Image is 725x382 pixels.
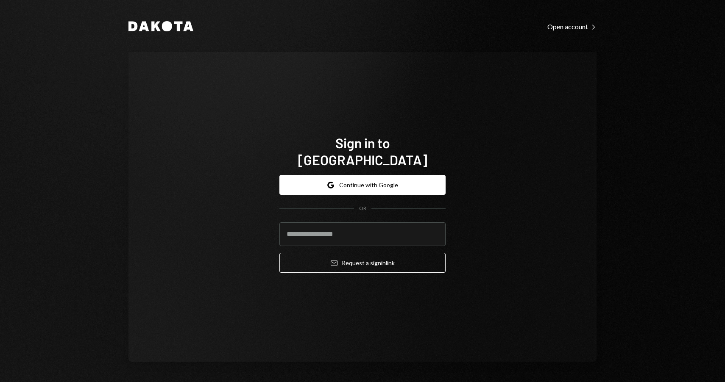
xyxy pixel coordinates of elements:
div: OR [359,205,366,212]
button: Continue with Google [279,175,446,195]
h1: Sign in to [GEOGRAPHIC_DATA] [279,134,446,168]
button: Request a signinlink [279,253,446,273]
a: Open account [547,22,597,31]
